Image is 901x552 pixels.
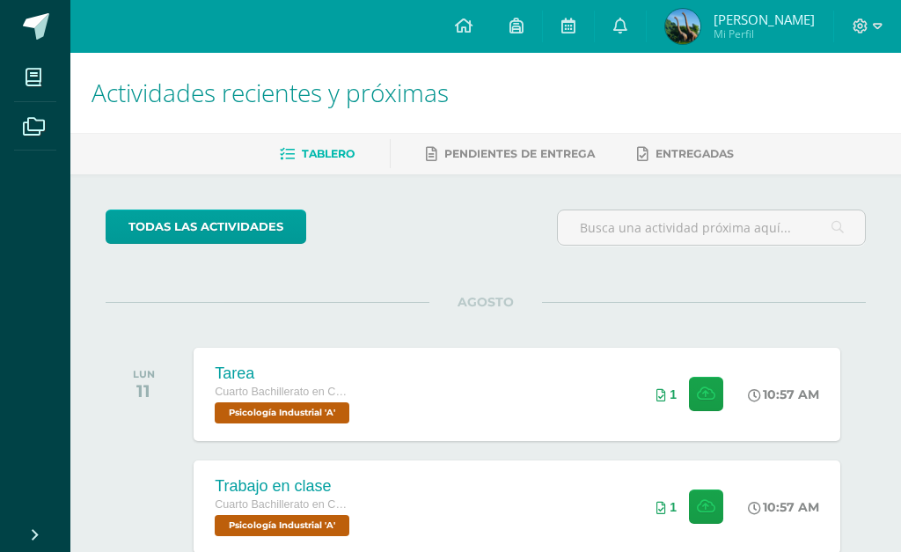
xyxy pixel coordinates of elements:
[748,386,819,402] div: 10:57 AM
[302,147,355,160] span: Tablero
[106,210,306,244] a: todas las Actividades
[670,500,677,514] span: 1
[215,477,354,496] div: Trabajo en clase
[714,11,815,28] span: [PERSON_NAME]
[215,515,349,536] span: Psicología Industrial 'A'
[215,364,354,383] div: Tarea
[748,499,819,515] div: 10:57 AM
[656,147,734,160] span: Entregadas
[426,140,595,168] a: Pendientes de entrega
[92,76,449,109] span: Actividades recientes y próximas
[215,402,349,423] span: Psicología Industrial 'A'
[215,386,347,398] span: Cuarto Bachillerato en CCLL en Diseño Grafico
[444,147,595,160] span: Pendientes de entrega
[215,498,347,511] span: Cuarto Bachillerato en CCLL en Diseño Grafico
[665,9,700,44] img: fcc6861f97027a2e6319639759e81fb4.png
[429,294,542,310] span: AGOSTO
[670,387,677,401] span: 1
[133,368,155,380] div: LUN
[133,380,155,401] div: 11
[714,26,815,41] span: Mi Perfil
[656,387,677,401] div: Archivos entregados
[558,210,865,245] input: Busca una actividad próxima aquí...
[656,500,677,514] div: Archivos entregados
[637,140,734,168] a: Entregadas
[280,140,355,168] a: Tablero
